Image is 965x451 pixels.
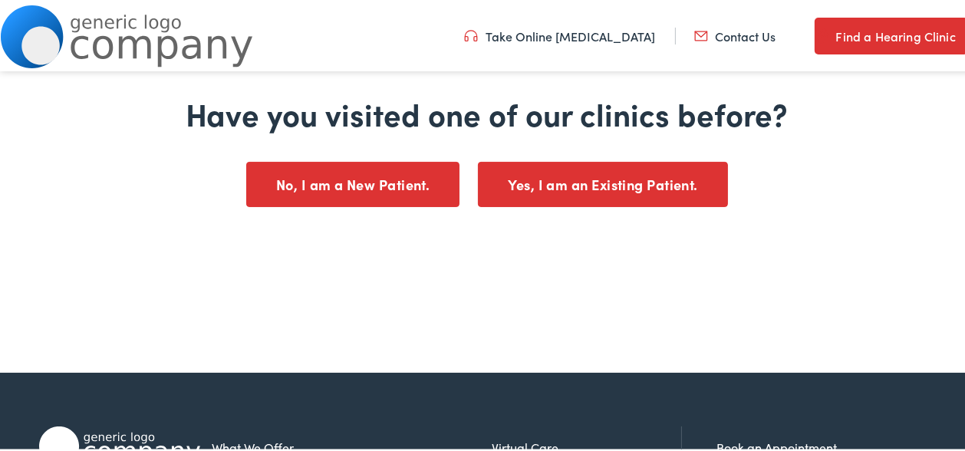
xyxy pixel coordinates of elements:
a: Take Online [MEDICAL_DATA] [464,25,655,42]
button: No, I am a New Patient. [246,160,459,205]
a: Contact Us [694,25,776,42]
img: utility icon [464,25,478,42]
button: Yes, I am an Existing Patient. [478,160,728,205]
img: utility icon [694,25,708,42]
img: utility icon [815,25,828,43]
h2: Have you visited one of our clinics before? [39,93,935,130]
